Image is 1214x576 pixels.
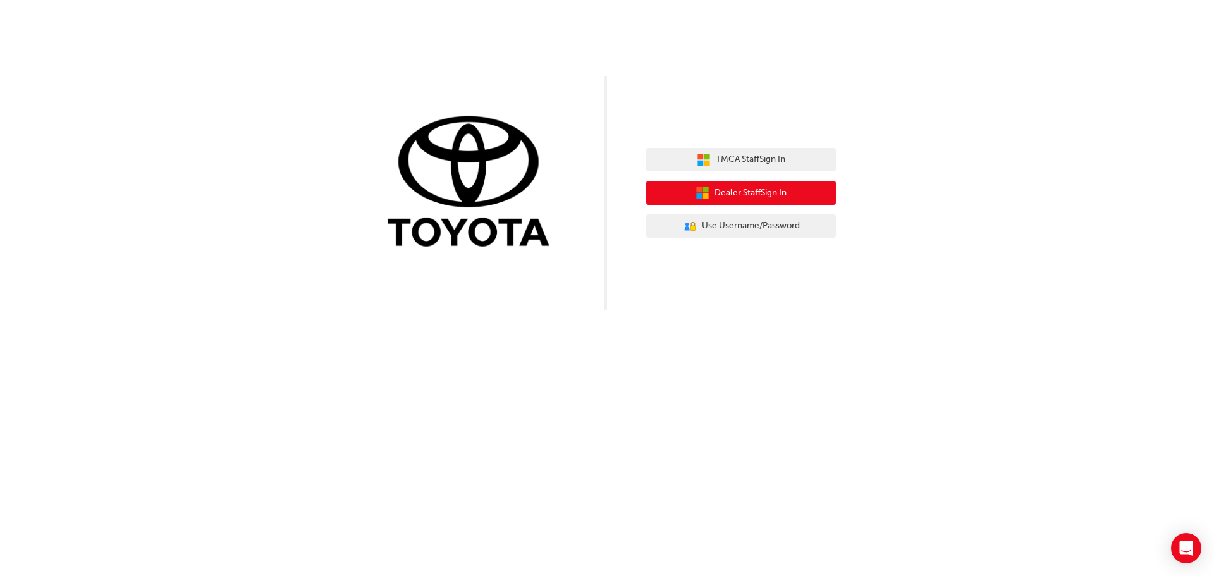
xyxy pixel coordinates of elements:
[1171,533,1201,563] div: Open Intercom Messenger
[716,152,785,167] span: TMCA Staff Sign In
[646,148,836,172] button: TMCA StaffSign In
[702,219,800,233] span: Use Username/Password
[646,214,836,238] button: Use Username/Password
[378,113,568,253] img: Trak
[646,181,836,205] button: Dealer StaffSign In
[714,186,787,200] span: Dealer Staff Sign In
